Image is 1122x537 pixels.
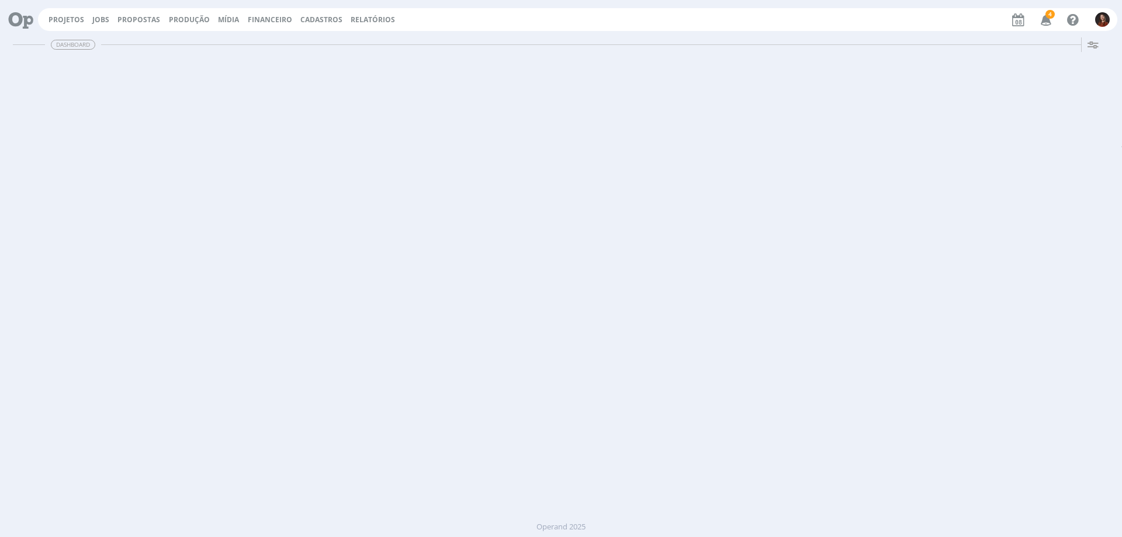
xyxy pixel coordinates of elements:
[45,15,88,25] button: Projetos
[114,15,164,25] button: Propostas
[347,15,399,25] button: Relatórios
[165,15,213,25] button: Produção
[244,15,296,25] button: Financeiro
[1095,9,1110,30] button: M
[248,15,292,25] a: Financeiro
[214,15,243,25] button: Mídia
[1095,12,1110,27] img: M
[218,15,239,25] a: Mídia
[1045,10,1055,19] span: 4
[117,15,160,25] span: Propostas
[51,40,95,50] span: Dashboard
[49,15,84,25] a: Projetos
[89,15,113,25] button: Jobs
[300,15,342,25] span: Cadastros
[92,15,109,25] a: Jobs
[1033,9,1057,30] button: 4
[297,15,346,25] button: Cadastros
[169,15,210,25] a: Produção
[351,15,395,25] a: Relatórios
